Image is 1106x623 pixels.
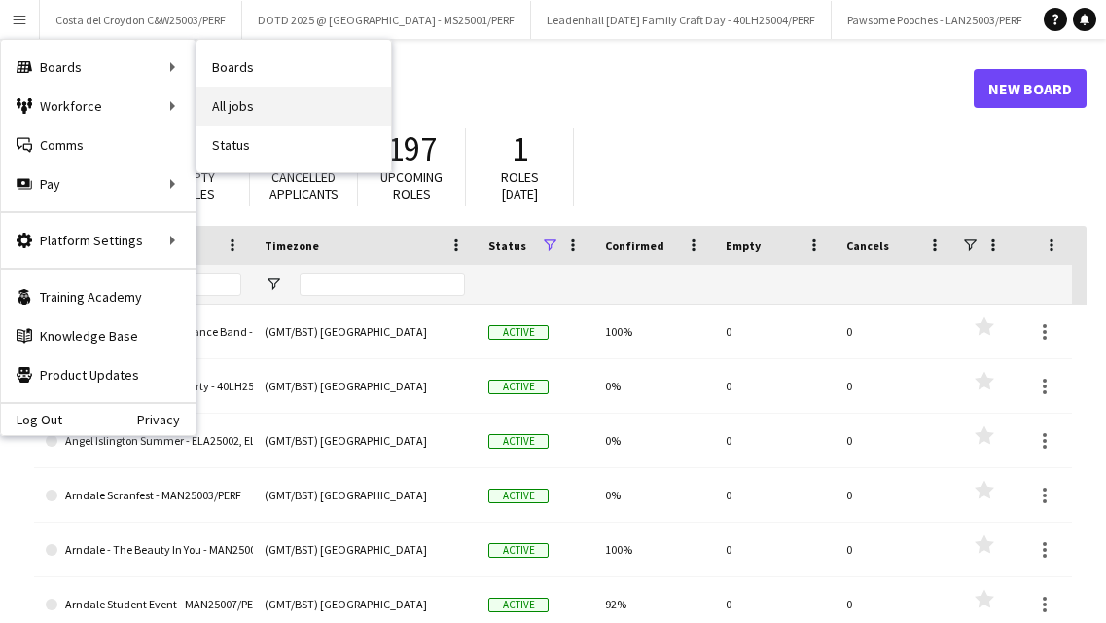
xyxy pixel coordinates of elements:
[488,380,549,394] span: Active
[714,305,835,358] div: 0
[605,238,664,253] span: Confirmed
[593,305,714,358] div: 100%
[1,277,196,316] a: Training Academy
[726,238,761,253] span: Empty
[835,359,955,413] div: 0
[40,1,242,39] button: Costa del Croydon C&W25003/PERF
[196,126,391,165] a: Status
[593,414,714,467] div: 0%
[253,523,477,576] div: (GMT/BST) [GEOGRAPHIC_DATA]
[488,598,549,612] span: Active
[1,87,196,126] div: Workforce
[835,414,955,467] div: 0
[137,412,196,427] a: Privacy
[242,1,531,39] button: DOTD 2025 @ [GEOGRAPHIC_DATA] - MS25001/PERF
[380,168,443,202] span: Upcoming roles
[835,468,955,522] div: 0
[714,359,835,413] div: 0
[974,69,1087,108] a: New Board
[593,359,714,413] div: 0%
[714,523,835,576] div: 0
[593,468,714,522] div: 0%
[835,305,955,358] div: 0
[488,543,549,558] span: Active
[1,316,196,355] a: Knowledge Base
[1,48,196,87] div: Boards
[253,414,477,467] div: (GMT/BST) [GEOGRAPHIC_DATA]
[196,87,391,126] a: All jobs
[253,305,477,358] div: (GMT/BST) [GEOGRAPHIC_DATA]
[488,325,549,340] span: Active
[488,238,526,253] span: Status
[265,238,319,253] span: Timezone
[46,523,241,577] a: Arndale - The Beauty In You - MAN25006/PERF
[387,128,437,170] span: 197
[593,523,714,576] div: 100%
[846,238,889,253] span: Cancels
[1,355,196,394] a: Product Updates
[34,74,974,103] h1: Boards
[300,273,465,296] input: Timezone Filter Input
[46,305,241,359] a: 40 Leadenhall - Remembrance Band - 40LH25002/PERF
[1,165,196,203] div: Pay
[1,221,196,260] div: Platform Settings
[269,168,339,202] span: Cancelled applicants
[46,359,241,414] a: 40 Leadenhall Summer Party - 40LH25003/PERF
[265,275,282,293] button: Open Filter Menu
[1,126,196,165] a: Comms
[714,468,835,522] div: 0
[253,468,477,522] div: (GMT/BST) [GEOGRAPHIC_DATA]
[488,489,549,503] span: Active
[253,359,477,413] div: (GMT/BST) [GEOGRAPHIC_DATA]
[46,414,241,468] a: Angel Islington Summer - ELA25002, ELA25003, ELA25004/PERF
[832,1,1039,39] button: Pawsome Pooches - LAN25003/PERF
[531,1,832,39] button: Leadenhall [DATE] Family Craft Day - 40LH25004/PERF
[501,168,539,202] span: Roles [DATE]
[46,468,241,523] a: Arndale Scranfest - MAN25003/PERF
[196,48,391,87] a: Boards
[1,412,62,427] a: Log Out
[512,128,528,170] span: 1
[835,523,955,576] div: 0
[488,434,549,449] span: Active
[714,414,835,467] div: 0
